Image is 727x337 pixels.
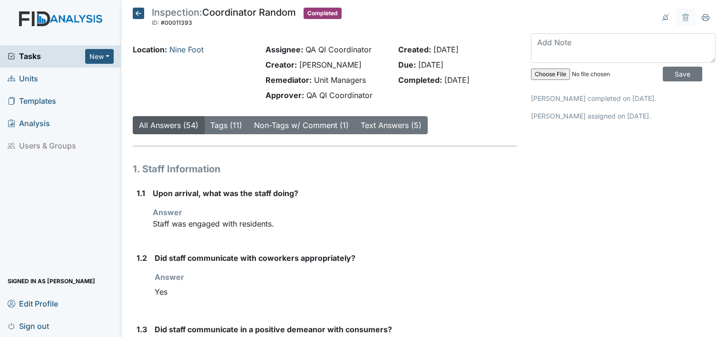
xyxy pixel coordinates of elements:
label: 1.3 [137,324,147,335]
span: Unit Managers [314,75,366,85]
span: [DATE] [418,60,443,69]
a: Tasks [8,50,85,62]
a: Tags (11) [210,120,242,130]
div: Coordinator Random [152,8,296,29]
span: Completed [304,8,342,19]
a: Non-Tags w/ Comment (1) [254,120,349,130]
a: Nine Foot [169,45,204,54]
span: [DATE] [444,75,470,85]
button: Tags (11) [204,116,248,134]
button: All Answers (54) [133,116,205,134]
label: Upon arrival, what was the staff doing? [153,188,298,199]
span: [PERSON_NAME] [299,60,362,69]
label: 1.1 [137,188,145,199]
span: QA QI Coordinator [305,45,372,54]
div: Yes [155,283,517,301]
strong: Created: [398,45,431,54]
a: All Answers (54) [139,120,198,130]
strong: Answer [155,272,184,282]
input: Save [663,67,702,81]
strong: Location: [133,45,167,54]
strong: Assignee: [265,45,303,54]
strong: Remediator: [265,75,312,85]
span: Edit Profile [8,296,58,311]
button: New [85,49,114,64]
strong: Approver: [265,90,304,100]
span: Sign out [8,318,49,333]
p: [PERSON_NAME] completed on [DATE]. [531,93,716,103]
p: Staff was engaged with residents. [153,218,517,229]
span: Analysis [8,116,50,131]
button: Non-Tags w/ Comment (1) [248,116,355,134]
strong: Due: [398,60,416,69]
label: 1.2 [137,252,147,264]
strong: Completed: [398,75,442,85]
span: #00011393 [161,19,192,26]
strong: Answer [153,208,182,217]
button: Text Answers (5) [354,116,428,134]
span: QA QI Coordinator [306,90,373,100]
p: [PERSON_NAME] assigned on [DATE]. [531,111,716,121]
label: Did staff communicate with coworkers appropriately? [155,252,355,264]
span: ID: [152,19,159,26]
span: Templates [8,94,56,109]
strong: Creator: [265,60,297,69]
label: Did staff communicate in a positive demeanor with consumers? [155,324,392,335]
h1: 1. Staff Information [133,162,517,176]
span: Inspection: [152,7,202,18]
a: Text Answers (5) [361,120,422,130]
span: Signed in as [PERSON_NAME] [8,274,95,288]
span: [DATE] [433,45,459,54]
span: Units [8,71,38,86]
